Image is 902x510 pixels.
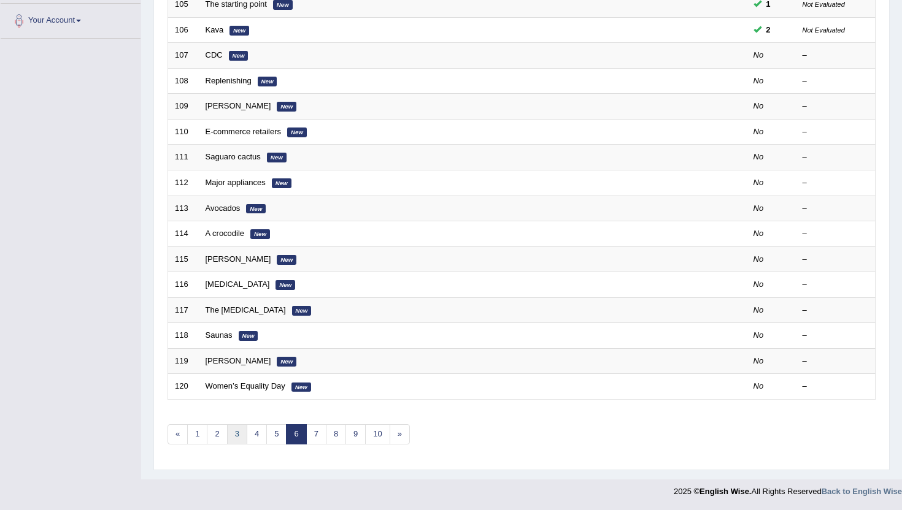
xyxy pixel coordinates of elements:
a: [PERSON_NAME] [206,254,271,264]
div: – [803,151,869,163]
td: 114 [168,221,199,247]
em: New [272,178,291,188]
div: – [803,381,869,392]
a: Saguaro cactus [206,152,261,161]
em: No [754,305,764,314]
em: No [754,381,764,390]
em: New [267,153,287,162]
em: New [250,229,270,239]
a: E-commerce retailers [206,127,282,136]
td: 109 [168,94,199,120]
em: New [291,382,311,392]
a: CDC [206,50,223,59]
em: No [754,50,764,59]
em: New [276,280,295,290]
em: No [754,178,764,187]
a: [MEDICAL_DATA] [206,280,270,289]
small: Not Evaluated [803,26,845,34]
a: 7 [306,424,326,444]
td: 113 [168,196,199,221]
a: 6 [286,424,306,444]
a: 3 [227,424,247,444]
a: 5 [266,424,287,444]
em: New [292,306,312,316]
em: New [277,102,296,112]
div: – [803,101,869,112]
div: – [803,203,869,215]
a: Major appliances [206,178,266,187]
div: – [803,75,869,87]
td: 115 [168,246,199,272]
a: Saunas [206,330,233,340]
em: New [277,357,296,367]
strong: English Wise. [700,487,751,496]
a: [PERSON_NAME] [206,101,271,110]
div: – [803,305,869,316]
td: 106 [168,17,199,43]
td: 111 [168,145,199,170]
a: 2 [207,424,227,444]
a: Your Account [1,4,141,34]
td: 118 [168,323,199,349]
a: 1 [187,424,207,444]
td: 108 [168,68,199,94]
span: You can still take this question [761,23,776,36]
em: No [754,356,764,365]
td: 116 [168,272,199,298]
div: – [803,279,869,291]
em: New [287,128,307,137]
small: Not Evaluated [803,1,845,8]
a: 9 [345,424,366,444]
em: No [754,152,764,161]
div: – [803,126,869,138]
em: No [754,280,764,289]
em: No [754,76,764,85]
div: – [803,356,869,367]
em: New [229,26,249,36]
div: – [803,254,869,265]
td: 107 [168,43,199,69]
a: Kava [206,25,224,34]
a: Back to English Wise [822,487,902,496]
div: – [803,177,869,189]
em: No [754,101,764,110]
div: – [803,228,869,240]
a: 4 [247,424,267,444]
a: » [390,424,410,444]
em: No [754,229,764,238]
div: – [803,330,869,341]
div: – [803,50,869,61]
em: New [229,51,249,61]
a: 10 [365,424,390,444]
td: 119 [168,348,199,374]
a: « [168,424,188,444]
a: A crocodile [206,229,245,238]
td: 120 [168,374,199,400]
a: 8 [326,424,346,444]
em: No [754,330,764,340]
em: New [246,204,266,214]
em: No [754,254,764,264]
em: New [258,77,277,86]
td: 112 [168,170,199,196]
a: [PERSON_NAME] [206,356,271,365]
a: Women’s Equality Day [206,381,285,390]
a: The [MEDICAL_DATA] [206,305,286,314]
em: No [754,204,764,213]
td: 110 [168,119,199,145]
em: New [277,255,296,265]
a: Avocados [206,204,241,213]
div: 2025 © All Rights Reserved [674,479,902,497]
em: New [239,331,258,341]
a: Replenishing [206,76,252,85]
em: No [754,127,764,136]
td: 117 [168,297,199,323]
